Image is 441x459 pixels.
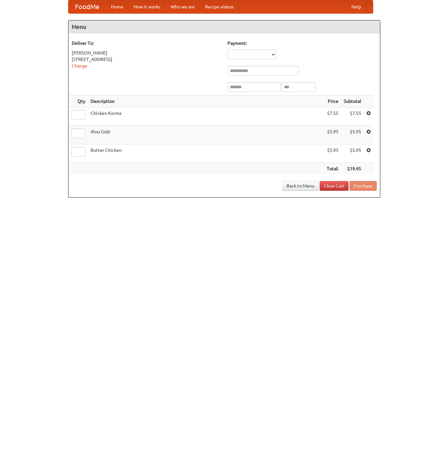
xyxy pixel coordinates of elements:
[341,95,364,107] th: Subtotal
[88,107,324,126] td: Chicken Korma
[129,0,165,13] a: How it works
[324,95,341,107] th: Price
[72,40,221,46] h5: Deliver To:
[346,0,366,13] a: Help
[324,163,341,175] th: Total:
[88,95,324,107] th: Description
[88,144,324,163] td: Butter Chicken
[341,163,364,175] th: $19.45
[68,20,380,33] h4: Menu
[88,126,324,144] td: Aloo Gobi
[165,0,200,13] a: Who we are
[341,144,364,163] td: $5.95
[341,126,364,144] td: $5.95
[68,95,88,107] th: Qty
[349,181,377,191] button: Purchase
[72,50,221,56] div: [PERSON_NAME]
[106,0,129,13] a: Home
[72,56,221,63] div: [STREET_ADDRESS]
[341,107,364,126] td: $7.55
[200,0,239,13] a: Recipe videos
[324,144,341,163] td: $5.95
[324,126,341,144] td: $5.95
[68,0,106,13] a: FoodMe
[72,63,87,68] a: Change
[282,181,319,191] a: Back to Menu
[227,40,377,46] h5: Payment:
[324,107,341,126] td: $7.55
[320,181,349,191] a: Clear Cart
